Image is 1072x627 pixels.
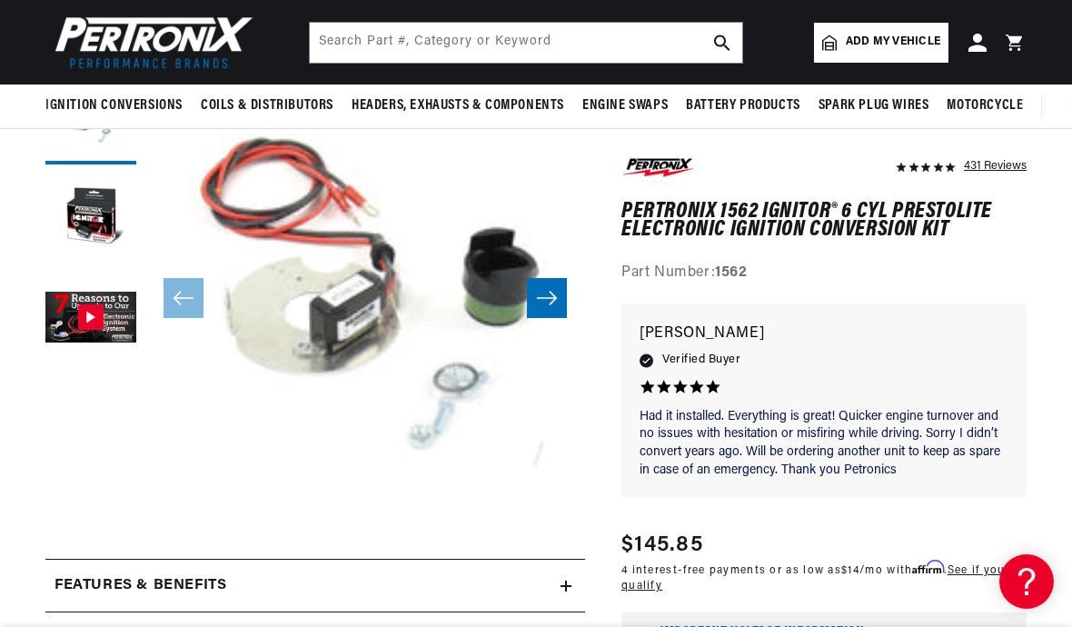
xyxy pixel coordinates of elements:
[677,85,809,127] summary: Battery Products
[55,574,226,598] h2: Features & Benefits
[582,96,668,115] span: Engine Swaps
[201,96,333,115] span: Coils & Distributors
[938,85,1032,127] summary: Motorcycle
[640,322,1008,347] p: [PERSON_NAME]
[45,85,192,127] summary: Ignition Conversions
[192,85,342,127] summary: Coils & Distributors
[947,96,1023,115] span: Motorcycle
[715,266,747,281] strong: 1562
[45,560,585,612] summary: Features & Benefits
[45,11,254,74] img: Pertronix
[45,74,585,522] media-gallery: Gallery Viewer
[702,23,742,63] button: search button
[912,561,944,574] span: Affirm
[809,85,938,127] summary: Spark Plug Wires
[45,96,183,115] span: Ignition Conversions
[964,154,1027,176] div: 431 Reviews
[573,85,677,127] summary: Engine Swaps
[621,529,703,562] span: $145.85
[621,203,1027,240] h1: PerTronix 1562 Ignitor® 6 cyl Prestolite Electronic Ignition Conversion Kit
[621,263,1027,286] div: Part Number:
[45,174,136,264] button: Load image 2 in gallery view
[352,96,564,115] span: Headers, Exhausts & Components
[814,23,948,63] a: Add my vehicle
[846,34,940,51] span: Add my vehicle
[310,23,742,63] input: Search Part #, Category or Keyword
[686,96,800,115] span: Battery Products
[527,278,567,318] button: Slide right
[164,278,203,318] button: Slide left
[640,408,1008,479] p: Had it installed. Everything is great! Quicker engine turnover and no issues with hesitation or m...
[621,562,1027,594] p: 4 interest-free payments or as low as /mo with .
[662,351,740,371] span: Verified Buyer
[342,85,573,127] summary: Headers, Exhausts & Components
[841,565,859,576] span: $14
[819,96,929,115] span: Spark Plug Wires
